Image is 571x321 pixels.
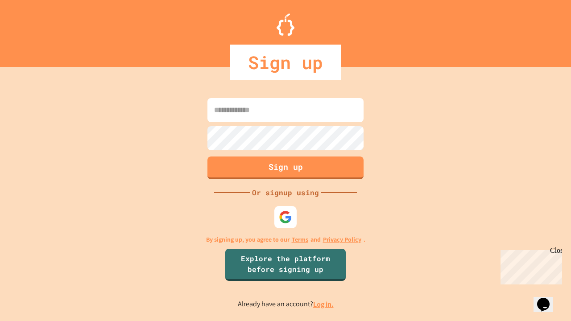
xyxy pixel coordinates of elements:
[206,235,365,244] p: By signing up, you agree to our and .
[230,45,341,80] div: Sign up
[277,13,294,36] img: Logo.svg
[4,4,62,57] div: Chat with us now!Close
[250,187,321,198] div: Or signup using
[313,300,334,309] a: Log in.
[279,210,292,224] img: google-icon.svg
[534,285,562,312] iframe: chat widget
[207,156,364,179] button: Sign up
[238,299,334,310] p: Already have an account?
[292,235,308,244] a: Terms
[497,247,562,284] iframe: chat widget
[225,249,346,281] a: Explore the platform before signing up
[323,235,361,244] a: Privacy Policy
